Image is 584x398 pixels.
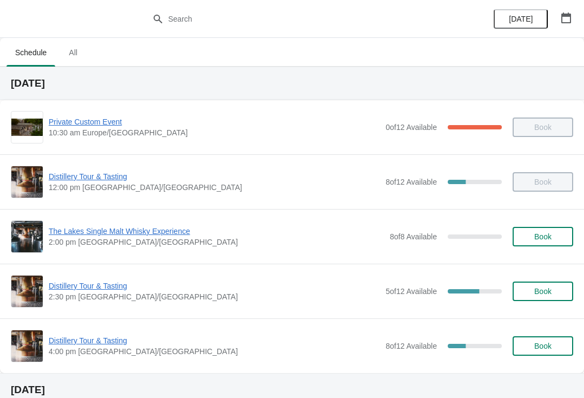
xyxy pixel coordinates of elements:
[386,178,437,186] span: 8 of 12 Available
[534,342,552,350] span: Book
[513,282,573,301] button: Book
[534,287,552,296] span: Book
[386,287,437,296] span: 5 of 12 Available
[59,43,87,62] span: All
[494,9,548,29] button: [DATE]
[386,123,437,132] span: 0 of 12 Available
[6,43,55,62] span: Schedule
[390,232,437,241] span: 8 of 8 Available
[11,276,43,307] img: Distillery Tour & Tasting | | 2:30 pm Europe/London
[11,221,43,252] img: The Lakes Single Malt Whisky Experience | | 2:00 pm Europe/London
[49,237,384,247] span: 2:00 pm [GEOGRAPHIC_DATA]/[GEOGRAPHIC_DATA]
[11,78,573,89] h2: [DATE]
[386,342,437,350] span: 8 of 12 Available
[513,227,573,246] button: Book
[11,166,43,198] img: Distillery Tour & Tasting | | 12:00 pm Europe/London
[513,336,573,356] button: Book
[49,280,380,291] span: Distillery Tour & Tasting
[49,171,380,182] span: Distillery Tour & Tasting
[49,182,380,193] span: 12:00 pm [GEOGRAPHIC_DATA]/[GEOGRAPHIC_DATA]
[49,291,380,302] span: 2:30 pm [GEOGRAPHIC_DATA]/[GEOGRAPHIC_DATA]
[49,346,380,357] span: 4:00 pm [GEOGRAPHIC_DATA]/[GEOGRAPHIC_DATA]
[49,127,380,138] span: 10:30 am Europe/[GEOGRAPHIC_DATA]
[11,330,43,362] img: Distillery Tour & Tasting | | 4:00 pm Europe/London
[49,335,380,346] span: Distillery Tour & Tasting
[509,15,533,23] span: [DATE]
[49,226,384,237] span: The Lakes Single Malt Whisky Experience
[49,116,380,127] span: Private Custom Event
[534,232,552,241] span: Book
[168,9,438,29] input: Search
[11,384,573,395] h2: [DATE]
[11,119,43,136] img: Private Custom Event | | 10:30 am Europe/London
